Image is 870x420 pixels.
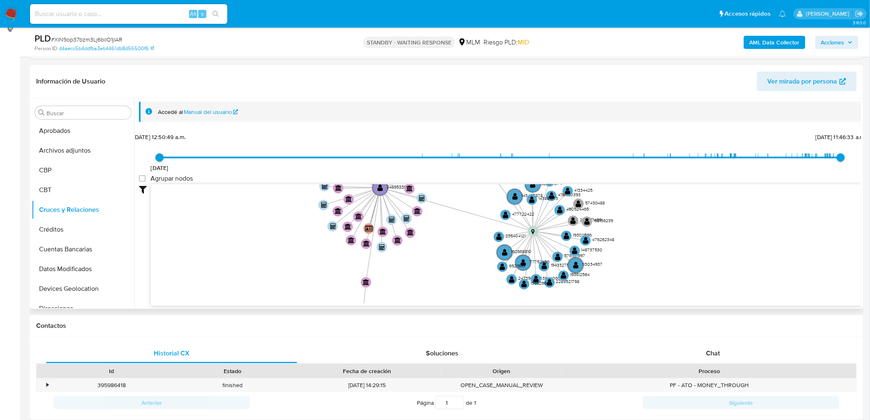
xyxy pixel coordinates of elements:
span: 1 [474,399,476,407]
text:  [335,208,341,214]
button: Archivos adjuntos [32,141,134,160]
text:  [584,218,590,225]
text: 143407878 [521,192,543,199]
text:  [406,185,413,191]
button: Ver mirada por persona [757,72,857,91]
span: [DATE] 12:50:49 a.m. [134,133,185,141]
text: 143881373 [539,195,558,202]
button: Buscar [38,109,45,116]
span: Agrupar nodos [150,174,193,183]
span: [DATE] [151,164,169,172]
span: Historial CX [154,348,190,358]
text:  [389,217,395,223]
span: # XlN9op37bzm3Lj6bilO1jlAR [51,35,122,44]
a: d4aecc5b4ddfba3eb4461db8d56500f6 [59,45,154,52]
text: 193011596 [573,231,592,238]
div: OPEN_CASE_MANUAL_REVIEW [441,378,562,392]
text:  [335,185,342,191]
text:  [521,259,526,267]
div: Proceso [568,367,851,375]
text:  [348,237,354,243]
text:  [522,280,527,288]
text:  [503,211,508,218]
span: Alt [190,10,197,18]
text:  [321,202,327,208]
text: 136829663 [531,280,552,286]
button: search-icon [207,8,224,20]
button: CBP [32,160,134,180]
text:  [404,216,410,221]
text: 239477499 [580,216,602,223]
span: Página de [417,396,476,409]
span: Accesos rápidos [725,9,771,18]
text:  [557,206,562,214]
button: CBT [32,180,134,200]
text: 1528910074 [539,180,562,187]
button: Acciones [815,36,858,49]
span: 3.163.0 [853,19,866,26]
text:  [531,228,535,234]
text: 2289521798 [556,278,580,285]
div: finished [172,378,293,392]
span: Soluciones [426,348,459,358]
text: 236404121 [505,232,525,239]
text:  [407,229,414,235]
button: AML Data Collector [744,36,805,49]
button: Direcciones [32,299,134,318]
text: 193612564 [570,271,590,278]
text: 384406076 [543,275,566,281]
span: Acciones [821,36,845,49]
text: 576551997 [564,252,585,259]
div: MLM [458,38,480,47]
span: Riesgo PLD: [484,38,529,47]
text:  [496,233,502,241]
text:  [355,213,362,219]
text: 57430488 [585,200,605,206]
a: Manual del usuario [184,108,238,116]
text: 490524465 [566,206,589,212]
span: [DATE] 11:46:33 a.m. [816,133,866,141]
div: • [46,381,49,389]
text:  [330,223,336,229]
text:  [363,240,370,246]
text:  [419,195,425,201]
text: 168156239 [593,217,613,224]
h1: Contactos [36,322,857,330]
button: Cruces y Relaciones [32,200,134,220]
text:  [365,225,373,232]
text:  [377,183,383,191]
text:  [583,237,588,244]
div: Origen [447,367,556,375]
text:  [380,228,386,234]
text: 2473960165 [518,275,542,281]
a: Salir [855,9,864,18]
span: Chat [706,348,720,358]
p: elena.palomino@mercadolibre.com.mx [806,10,852,18]
button: Cuentas Bancarias [32,239,134,259]
b: AML Data Collector [750,36,800,49]
text: 477722422 [512,210,534,217]
text:  [576,200,581,208]
text:  [500,263,505,271]
span: Ver mirada por persona [768,72,838,91]
div: Fecha de creación [298,367,435,375]
text:  [533,275,539,283]
text:  [530,181,536,188]
b: Person ID [35,45,57,52]
button: Siguiente [643,396,840,409]
span: s [201,10,204,18]
text: 77752456 [530,258,549,265]
text:  [394,237,401,243]
text: 148737530 [581,246,603,253]
text:  [346,196,352,202]
text:  [571,217,576,225]
text:  [565,187,571,195]
text:  [363,279,370,285]
text:  [549,192,554,200]
input: Buscar usuario o caso... [30,9,227,19]
div: Estado [178,367,287,375]
text:  [530,195,535,203]
text:  [345,223,351,230]
div: PF - ATO - MONEY_THROUGH [562,378,856,392]
h1: Información de Usuario [36,77,105,86]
